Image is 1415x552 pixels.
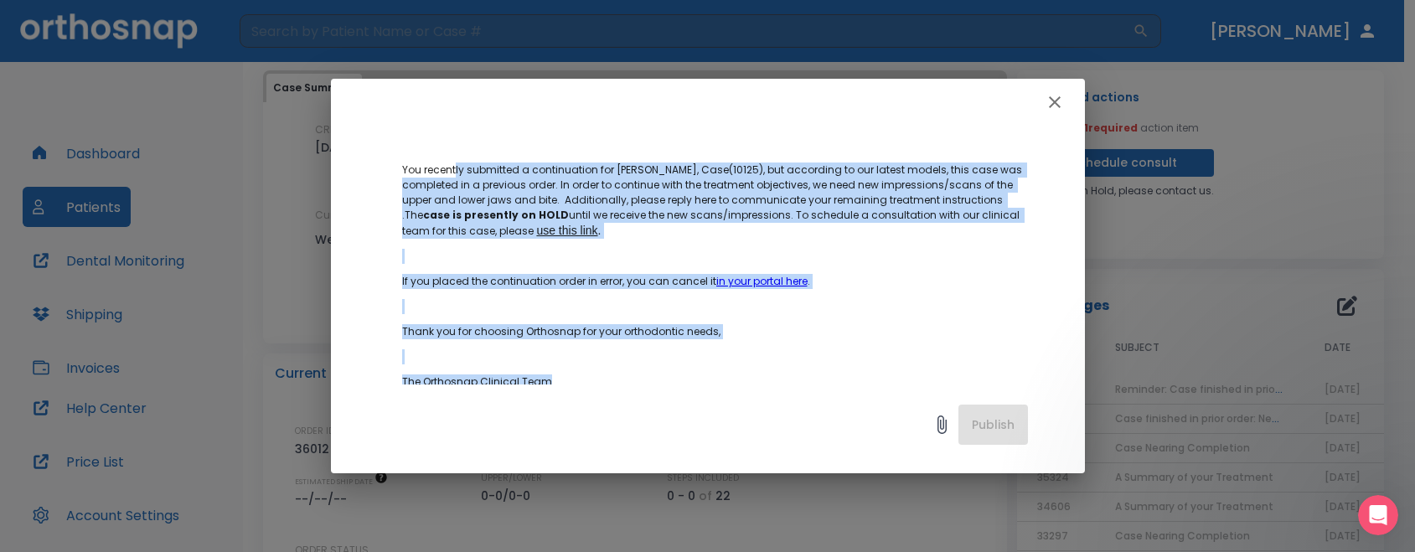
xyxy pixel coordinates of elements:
a: in your portal here [716,274,808,288]
iframe: Intercom live chat [1358,495,1398,535]
strong: case is presently on HOLD [423,208,569,222]
span: use this link [536,224,597,237]
p: Thank you for choosing Orthosnap for your orthodontic needs, [402,324,1028,339]
p: You recently submitted a continuation for [PERSON_NAME], Case(10125), but according to our latest... [402,163,1028,239]
p: If you placed the continuation order in error, you can cancel it . [402,274,1028,289]
span: . [598,224,602,237]
a: use this link [536,224,597,238]
p: The Orthosnap Clinical Team [402,374,1028,389]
